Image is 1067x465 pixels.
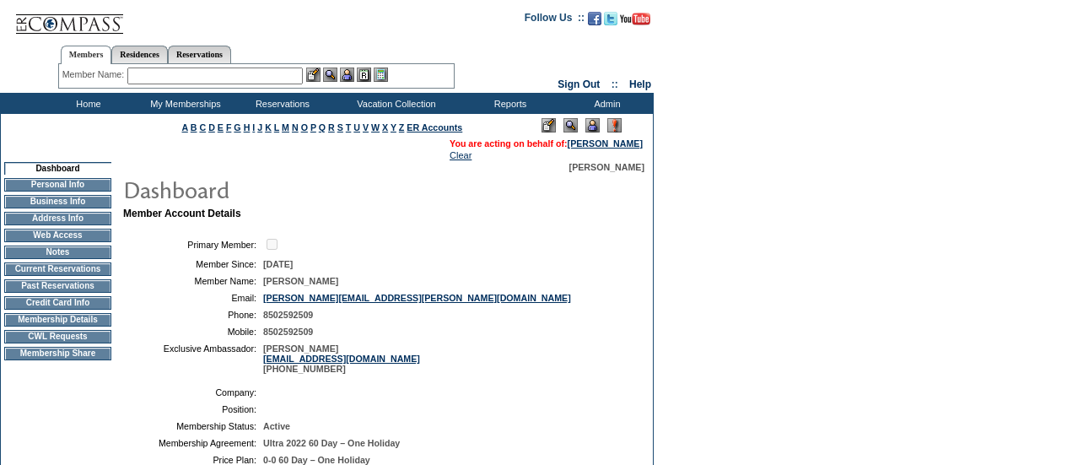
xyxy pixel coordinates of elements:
span: 8502592509 [263,310,313,320]
a: K [265,122,272,132]
span: 0-0 60 Day – One Holiday [263,455,370,465]
td: Membership Agreement: [130,438,256,448]
td: Primary Member: [130,236,256,252]
td: Credit Card Info [4,296,111,310]
a: W [371,122,380,132]
td: Vacation Collection [329,93,460,114]
a: D [208,122,215,132]
a: ER Accounts [407,122,462,132]
a: Help [629,78,651,90]
td: Reports [460,93,557,114]
td: Member Name: [130,276,256,286]
a: F [226,122,232,132]
a: C [199,122,206,132]
img: View Mode [563,118,578,132]
a: N [292,122,299,132]
a: A [182,122,188,132]
td: Address Info [4,212,111,225]
td: Membership Details [4,313,111,327]
td: Personal Info [4,178,111,192]
td: Follow Us :: [525,10,585,30]
img: Follow us on Twitter [604,12,617,25]
td: Exclusive Ambassador: [130,343,256,374]
span: [PERSON_NAME] [263,276,338,286]
a: Residences [111,46,168,63]
a: Members [61,46,112,64]
img: Reservations [357,68,371,82]
span: [DATE] [263,259,293,269]
img: Subscribe to our YouTube Channel [620,13,650,25]
a: Y [391,122,396,132]
img: b_calculator.gif [374,68,388,82]
a: G [234,122,240,132]
td: My Memberships [135,93,232,114]
a: L [274,122,279,132]
img: Become our fan on Facebook [588,12,601,25]
td: Price Plan: [130,455,256,465]
img: pgTtlDashboard.gif [122,172,460,206]
div: Member Name: [62,68,127,82]
a: I [252,122,255,132]
a: T [346,122,352,132]
a: Subscribe to our YouTube Channel [620,17,650,27]
a: O [301,122,308,132]
img: b_edit.gif [306,68,321,82]
span: You are acting on behalf of: [450,138,643,149]
a: [PERSON_NAME] [568,138,643,149]
td: Web Access [4,229,111,242]
img: Edit Mode [542,118,556,132]
a: U [353,122,360,132]
a: J [257,122,262,132]
a: Q [319,122,326,132]
a: Become our fan on Facebook [588,17,601,27]
a: X [382,122,388,132]
td: Home [38,93,135,114]
td: Member Since: [130,259,256,269]
span: 8502592509 [263,327,313,337]
td: Phone: [130,310,256,320]
b: Member Account Details [123,208,241,219]
img: View [323,68,337,82]
a: Z [399,122,405,132]
td: Email: [130,293,256,303]
td: Mobile: [130,327,256,337]
span: [PERSON_NAME] [PHONE_NUMBER] [263,343,420,374]
a: M [282,122,289,132]
a: [EMAIL_ADDRESS][DOMAIN_NAME] [263,354,420,364]
span: :: [612,78,618,90]
a: S [337,122,343,132]
a: H [244,122,251,132]
td: Past Reservations [4,279,111,293]
td: CWL Requests [4,330,111,343]
td: Business Info [4,195,111,208]
td: Current Reservations [4,262,111,276]
img: Impersonate [585,118,600,132]
td: Notes [4,246,111,259]
td: Position: [130,404,256,414]
span: [PERSON_NAME] [569,162,644,172]
a: B [191,122,197,132]
td: Admin [557,93,654,114]
a: Sign Out [558,78,600,90]
a: R [328,122,335,132]
img: Log Concern/Member Elevation [607,118,622,132]
td: Membership Status: [130,421,256,431]
a: [PERSON_NAME][EMAIL_ADDRESS][PERSON_NAME][DOMAIN_NAME] [263,293,571,303]
a: Reservations [168,46,231,63]
td: Dashboard [4,162,111,175]
img: Impersonate [340,68,354,82]
td: Company: [130,387,256,397]
a: E [218,122,224,132]
td: Reservations [232,93,329,114]
a: Follow us on Twitter [604,17,617,27]
a: Clear [450,150,472,160]
span: Active [263,421,290,431]
span: Ultra 2022 60 Day – One Holiday [263,438,400,448]
a: P [310,122,316,132]
td: Membership Share [4,347,111,360]
a: V [363,122,369,132]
